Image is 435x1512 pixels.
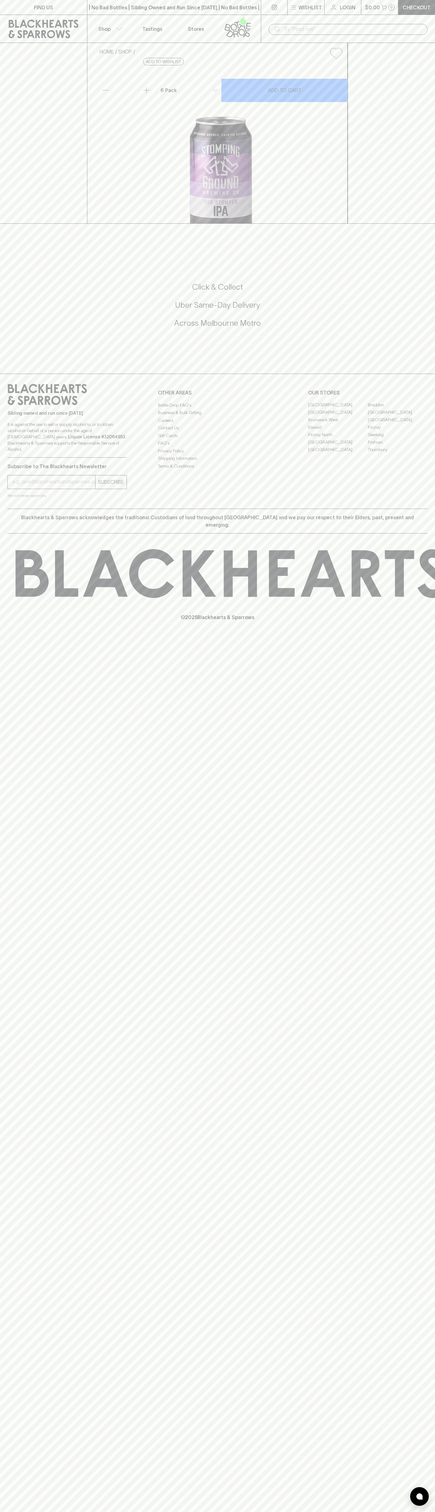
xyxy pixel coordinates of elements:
[328,45,345,61] button: Add to wishlist
[416,1493,423,1500] img: bubble-icon
[34,4,53,11] p: FIND US
[143,58,184,65] button: Add to wishlist
[308,424,368,431] a: Elwood
[308,439,368,446] a: [GEOGRAPHIC_DATA]
[158,455,277,462] a: Shipping Information
[158,417,277,424] a: Careers
[158,401,277,409] a: Bottle Drop FAQ's
[368,401,428,409] a: Braddon
[118,49,132,54] a: SHOP
[298,4,322,11] p: Wishlist
[7,492,127,499] p: We will never spam you
[308,389,428,396] p: OUR STORES
[174,15,218,43] a: Stores
[131,15,174,43] a: Tastings
[365,4,380,11] p: $0.00
[368,431,428,439] a: Geelong
[284,24,423,34] input: Try "Pinot noir"
[368,416,428,424] a: [GEOGRAPHIC_DATA]
[308,446,368,454] a: [GEOGRAPHIC_DATA]
[99,49,114,54] a: HOME
[268,86,301,94] p: ADD TO CART
[368,439,428,446] a: Prahran
[7,257,428,361] div: Call to action block
[7,300,428,310] h5: Uber Same-Day Delivery
[95,475,127,489] button: SUBSCRIBE
[188,25,204,33] p: Stores
[158,440,277,447] a: FAQ's
[160,86,177,94] p: 6 Pack
[7,410,127,416] p: Sibling owned and run since [DATE]
[95,64,347,223] img: 70945.png
[390,6,393,9] p: 0
[158,389,277,396] p: OTHER AREAS
[158,447,277,455] a: Privacy Policy
[308,431,368,439] a: Fitzroy North
[158,409,277,417] a: Business & Bulk Gifting
[158,424,277,432] a: Contact Us
[221,79,348,102] button: ADD TO CART
[7,282,428,292] h5: Click & Collect
[7,318,428,328] h5: Across Melbourne Metro
[340,4,355,11] p: Login
[158,432,277,439] a: Gift Cards
[98,478,124,486] p: SUBSCRIBE
[368,446,428,454] a: Thornbury
[12,514,423,529] p: Blackhearts & Sparrows acknowledges the traditional Custodians of land throughout [GEOGRAPHIC_DAT...
[7,421,127,452] p: It is against the law to sell or supply alcohol to, or to obtain alcohol on behalf of a person un...
[12,477,95,487] input: e.g. jane@blackheartsandsparrows.com.au
[87,15,131,43] button: Shop
[98,25,111,33] p: Shop
[142,25,162,33] p: Tastings
[308,401,368,409] a: [GEOGRAPHIC_DATA]
[68,434,125,439] strong: Liquor License #32064953
[403,4,431,11] p: Checkout
[308,416,368,424] a: Brunswick West
[368,424,428,431] a: Fitzroy
[7,463,127,470] p: Subscribe to The Blackhearts Newsletter
[368,409,428,416] a: [GEOGRAPHIC_DATA]
[158,462,277,470] a: Terms & Conditions
[158,84,221,96] div: 6 Pack
[308,409,368,416] a: [GEOGRAPHIC_DATA]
